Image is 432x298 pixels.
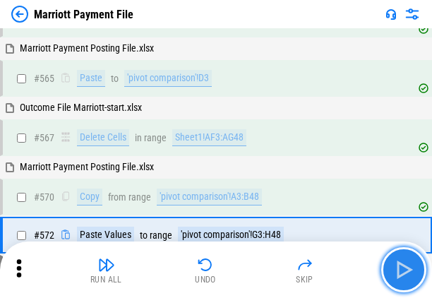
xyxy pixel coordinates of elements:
div: Run All [90,275,122,284]
div: to [140,230,148,241]
span: Marriott Payment Posting File.xlsx [20,161,154,172]
div: 'pivot comparison'!D3 [124,70,212,87]
span: Marriott Payment Posting File.xlsx [20,42,154,54]
span: # 570 [34,191,54,203]
div: Skip [296,275,313,284]
img: Undo [197,256,214,273]
img: Support [385,8,397,20]
div: range [128,192,151,203]
div: Delete Cells [77,129,129,146]
div: 'pivot comparison'!G3:H48 [178,227,284,244]
button: Undo [183,253,228,287]
img: Run All [98,256,115,273]
span: # 565 [34,73,54,84]
img: Main button [392,258,415,281]
img: Skip [296,256,313,273]
div: range [150,230,172,241]
div: to [111,73,119,84]
div: Paste Values [77,227,134,244]
div: in [135,133,142,143]
img: Settings menu [404,6,421,23]
div: Marriott Payment File [34,8,133,21]
span: # 572 [34,230,54,241]
span: Outcome File Marriott-start.xlsx [20,102,142,113]
span: # 567 [34,132,54,143]
div: Undo [195,275,216,284]
div: range [144,133,167,143]
button: Skip [282,253,328,287]
div: from [108,192,126,203]
div: Sheet1!AF3:AG48 [172,129,246,146]
img: Back [11,6,28,23]
button: Run All [84,253,129,287]
div: Paste [77,70,105,87]
div: Copy [77,189,102,205]
div: 'pivot comparison'!A3:B48 [157,189,262,205]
